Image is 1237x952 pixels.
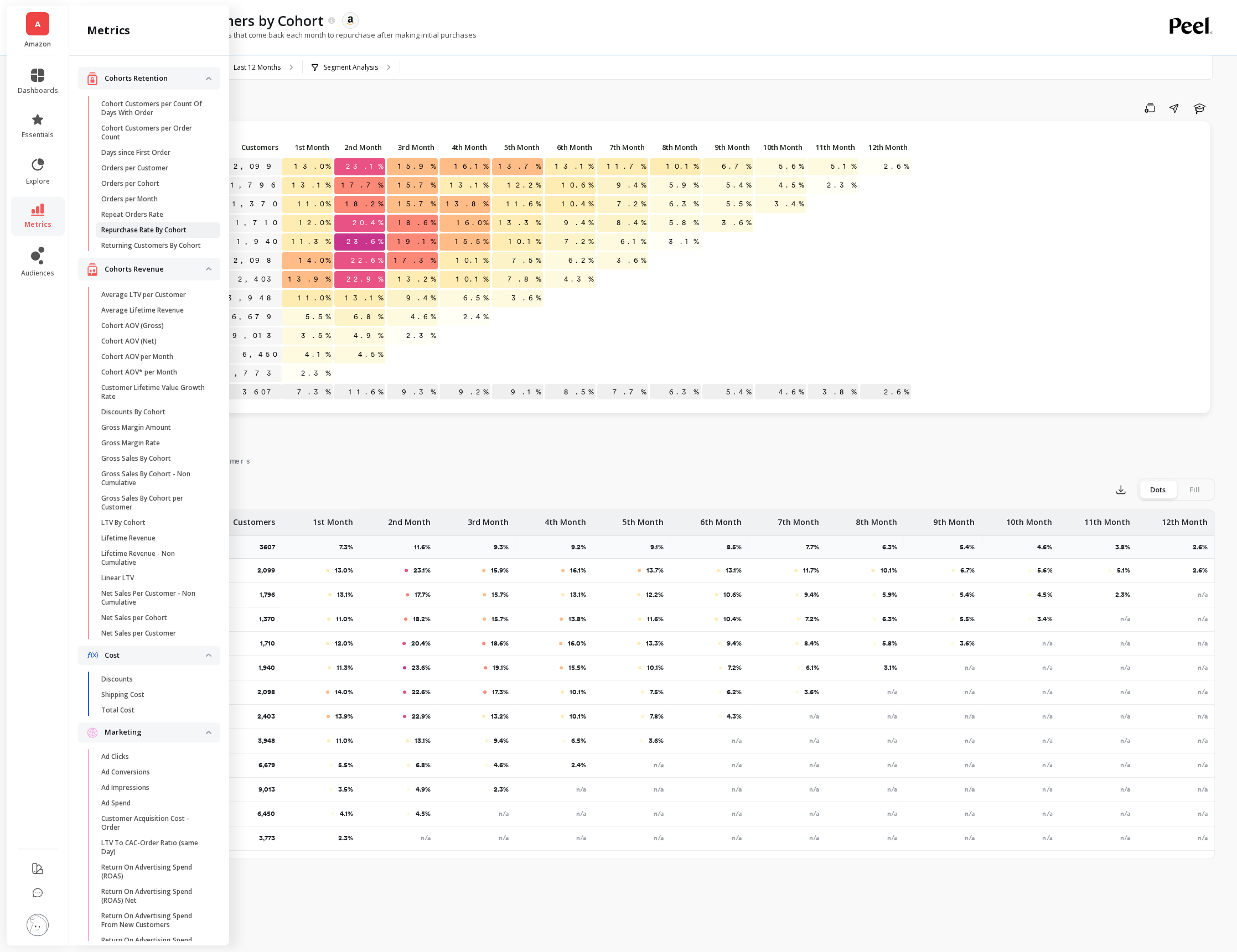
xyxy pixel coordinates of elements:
[960,566,975,575] p: 6.7%
[702,139,754,157] div: Toggle SortBy
[454,252,490,269] span: 10.1%
[757,143,803,152] span: 10th Month
[404,290,438,306] span: 9.4%
[605,158,648,175] span: 11.7%
[230,196,282,212] a: 1,370
[1140,481,1176,498] div: Dots
[933,510,975,528] p: 9th Month
[862,143,908,152] span: 12th Month
[723,590,742,599] p: 10.6%
[101,783,149,792] p: Ad Impressions
[571,543,593,552] p: 9.2%
[810,143,855,152] span: 11th Month
[664,158,701,175] span: 10.1%
[1162,510,1208,528] p: 12th Month
[101,210,163,219] p: Repeat Orders Rate
[396,196,438,212] span: 15.7%
[335,639,353,648] p: 12.0%
[101,368,177,377] p: Cohort AOV* per Month
[562,233,596,250] span: 7.2%
[101,241,201,250] p: Returning Customers By Cohort
[553,158,596,175] span: 13.1%
[568,639,586,648] p: 16.0%
[444,196,490,212] span: 13.8%
[667,215,701,231] span: 5.8%
[101,454,171,463] p: Gross Sales By Cohort
[562,271,596,288] span: 4.3%
[723,615,742,623] p: 10.4%
[702,139,753,155] p: 9th Month
[413,566,431,575] p: 23.1%
[777,177,806,194] span: 4.5%
[1176,481,1213,498] div: Fill
[720,158,753,175] span: 6.7%
[461,309,490,325] span: 2.4%
[22,131,54,139] span: essentials
[492,384,543,400] p: 9.1%
[547,143,592,152] span: 6th Month
[218,143,278,152] span: Customers
[350,215,385,231] span: 20.4%
[334,139,385,155] p: 2nd Month
[700,510,742,528] p: 6th Month
[215,384,282,400] p: 3607
[777,158,806,175] span: 5.6%
[101,912,207,929] p: Return On Advertising Spend From New Customers
[545,139,596,155] p: 6th Month
[230,309,282,325] a: 6,679
[281,139,334,157] div: Toggle SortBy
[453,233,490,250] span: 15.5%
[35,18,40,30] span: A
[778,510,819,528] p: 7th Month
[505,177,543,194] span: 12.2%
[960,639,975,648] p: 3.6%
[101,574,134,582] p: Linear LTV
[496,215,543,231] span: 13.3%
[101,164,168,173] p: Orders per Customer
[233,510,275,528] p: Customers
[1084,510,1130,528] p: 11th Month
[804,590,819,599] p: 9.4%
[806,543,826,552] p: 7.7%
[282,384,333,400] p: 7.3%
[101,226,187,235] p: Repurchase Rate By Cohort
[87,652,98,659] img: navigation item icon
[392,252,438,269] span: 17.3%
[344,158,385,175] span: 23.1%
[496,158,543,175] span: 13.7%
[702,384,753,400] p: 5.4%
[860,139,911,155] p: 12th Month
[101,383,207,401] p: Customer Lifetime Value Growth Rate
[829,158,858,175] span: 5.1%
[705,143,750,152] span: 9th Month
[568,663,586,672] p: 15.5%
[105,650,206,661] p: Cost
[206,267,211,270] img: down caret icon
[356,346,385,363] span: 4.5%
[494,543,515,552] p: 9.3%
[544,139,597,157] div: Toggle SortBy
[855,510,897,528] p: 8th Month
[1037,590,1052,599] p: 4.5%
[491,139,544,157] div: Toggle SortBy
[225,290,282,306] a: 3,948
[221,365,282,382] a: 3,773
[649,139,702,157] div: Toggle SortBy
[1037,615,1052,623] p: 3.4%
[24,220,51,229] span: metrics
[335,566,353,575] p: 13.0%
[415,590,431,599] p: 17.7%
[491,639,509,648] p: 18.6%
[882,639,897,648] p: 5.8%
[646,590,664,599] p: 12.2%
[292,158,333,175] span: 13.0%
[1193,566,1208,575] p: 2.6%
[882,543,903,552] p: 6.3%
[303,309,333,325] span: 5.5%
[101,306,184,315] p: Average Lifetime Revenue
[101,752,129,761] p: Ad Clicks
[234,63,281,72] p: Last 12 Months
[21,269,54,278] span: audiences
[344,271,385,288] span: 22.9%
[468,510,509,528] p: 3rd Month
